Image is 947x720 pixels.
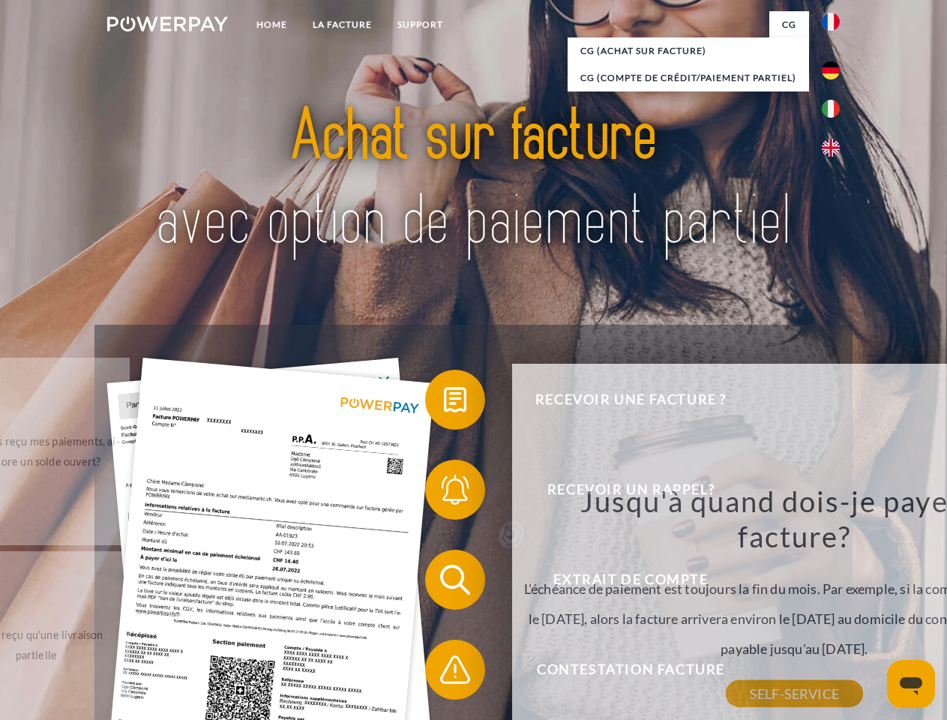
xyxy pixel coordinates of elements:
[822,61,840,79] img: de
[887,660,935,708] iframe: Bouton de lancement de la fenêtre de messagerie
[568,64,809,91] a: CG (Compte de crédit/paiement partiel)
[726,680,863,707] a: SELF-SERVICE
[107,16,228,31] img: logo-powerpay-white.svg
[822,13,840,31] img: fr
[244,11,300,38] a: Home
[436,651,474,688] img: qb_warning.svg
[143,72,804,287] img: title-powerpay_fr.svg
[822,100,840,118] img: it
[568,37,809,64] a: CG (achat sur facture)
[300,11,385,38] a: LA FACTURE
[385,11,456,38] a: Support
[822,139,840,157] img: en
[425,640,815,700] button: Contestation Facture
[436,561,474,598] img: qb_search.svg
[425,550,815,610] button: Extrait de compte
[769,11,809,38] a: CG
